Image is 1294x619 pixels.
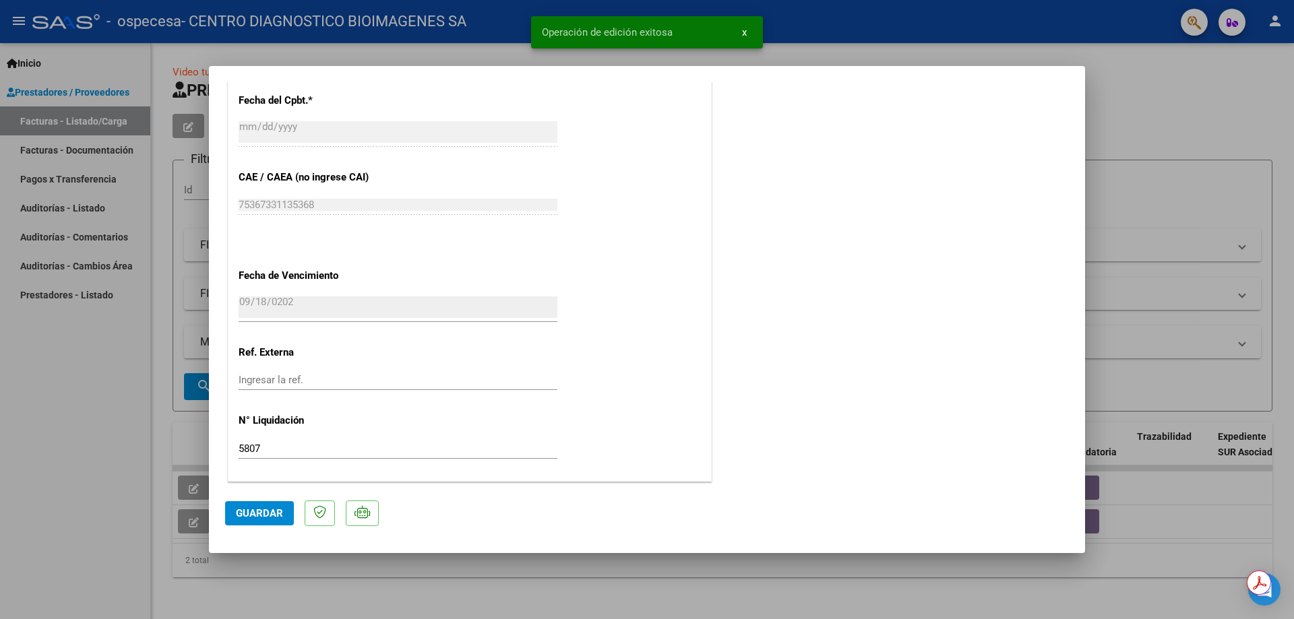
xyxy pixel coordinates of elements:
[239,345,377,360] p: Ref. Externa
[731,20,758,44] button: x
[225,501,294,525] button: Guardar
[542,26,673,39] span: Operación de edición exitosa
[239,413,377,428] p: N° Liquidación
[236,507,283,519] span: Guardar
[239,170,377,185] p: CAE / CAEA (no ingrese CAI)
[742,26,747,38] span: x
[239,93,377,108] p: Fecha del Cpbt.
[239,268,377,284] p: Fecha de Vencimiento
